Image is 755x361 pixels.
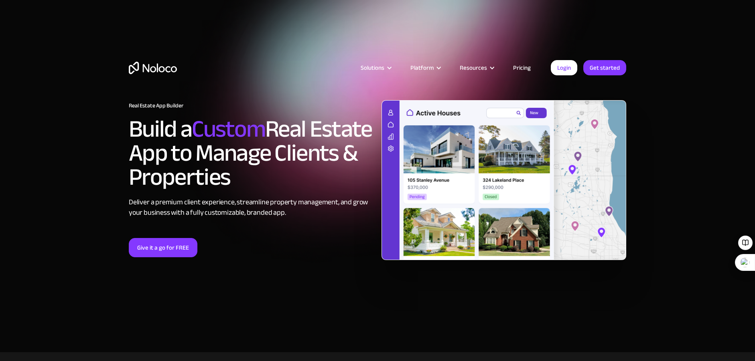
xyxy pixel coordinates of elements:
[129,197,373,218] div: Deliver a premium client experience, streamline property management, and grow your business with ...
[400,63,450,73] div: Platform
[192,107,265,151] span: Custom
[410,63,434,73] div: Platform
[583,60,626,75] a: Get started
[551,60,577,75] a: Login
[129,117,373,189] h2: Build a Real Estate App to Manage Clients & Properties
[460,63,487,73] div: Resources
[351,63,400,73] div: Solutions
[361,63,384,73] div: Solutions
[129,62,177,74] a: home
[129,238,197,257] a: Give it a go for FREE
[503,63,541,73] a: Pricing
[450,63,503,73] div: Resources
